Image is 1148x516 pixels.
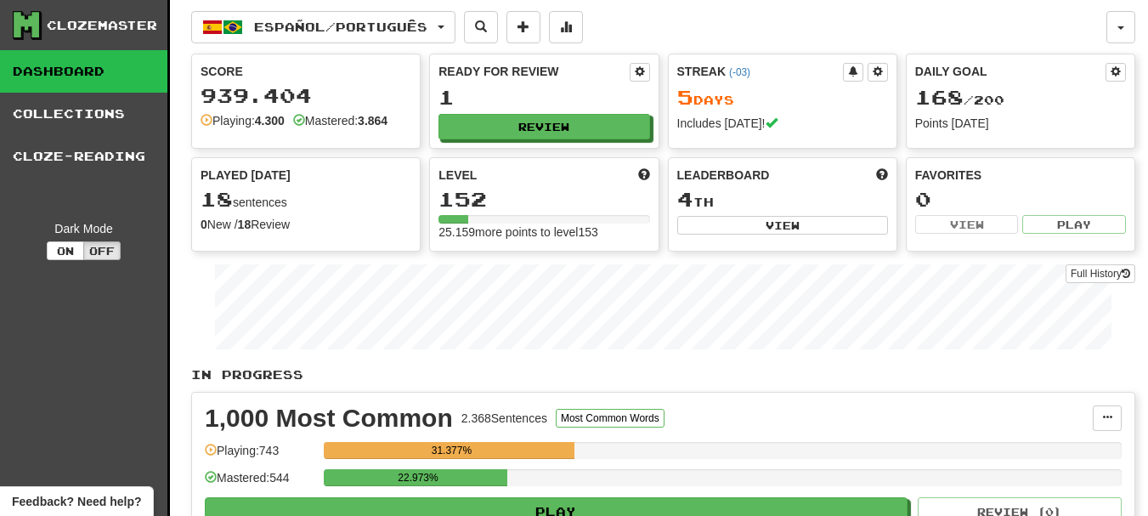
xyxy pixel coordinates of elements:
div: Mastered: 544 [205,469,315,497]
div: New / Review [201,216,411,233]
div: Includes [DATE]! [677,115,888,132]
div: 1,000 Most Common [205,405,453,431]
div: 152 [438,189,649,210]
button: More stats [549,11,583,43]
div: 22.973% [329,469,506,486]
a: Full History [1066,264,1135,283]
span: / 200 [915,93,1004,107]
div: Daily Goal [915,63,1106,82]
button: View [677,216,888,235]
span: Español / Português [254,20,427,34]
span: 18 [201,187,233,211]
div: 0 [915,189,1126,210]
div: 25.159 more points to level 153 [438,224,649,241]
div: 2.368 Sentences [461,410,547,427]
button: Search sentences [464,11,498,43]
button: Off [83,241,121,260]
div: sentences [201,189,411,211]
strong: 3.864 [358,114,387,128]
span: 4 [677,187,693,211]
strong: 18 [238,218,252,231]
button: View [915,215,1019,234]
div: 31.377% [329,442,574,459]
span: Score more points to level up [638,167,650,184]
div: 939.404 [201,85,411,106]
button: Most Common Words [556,409,664,428]
div: Day s [677,87,888,109]
button: Review [438,114,649,139]
div: Score [201,63,411,80]
div: Ready for Review [438,63,629,80]
button: Español/Português [191,11,455,43]
div: Playing: 743 [205,442,315,470]
span: This week in points, UTC [876,167,888,184]
div: th [677,189,888,211]
a: (-03) [729,66,750,78]
p: In Progress [191,366,1135,383]
strong: 0 [201,218,207,231]
div: Favorites [915,167,1126,184]
div: Clozemaster [47,17,157,34]
span: 5 [677,85,693,109]
div: Playing: [201,112,285,129]
button: Add sentence to collection [506,11,540,43]
div: Points [DATE] [915,115,1126,132]
div: Dark Mode [13,220,155,237]
strong: 4.300 [255,114,285,128]
span: 168 [915,85,964,109]
button: On [47,241,84,260]
span: Leaderboard [677,167,770,184]
div: Streak [677,63,843,80]
div: Mastered: [293,112,387,129]
span: Played [DATE] [201,167,291,184]
span: Level [438,167,477,184]
div: 1 [438,87,649,108]
span: Open feedback widget [12,493,141,510]
button: Play [1022,215,1126,234]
